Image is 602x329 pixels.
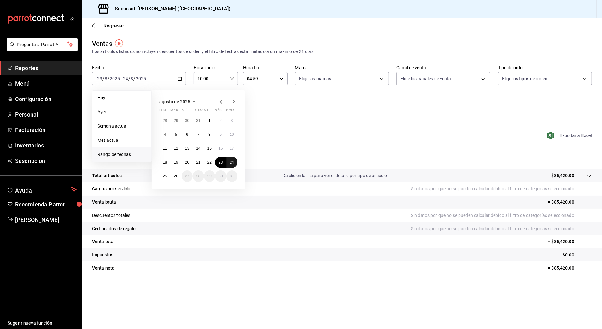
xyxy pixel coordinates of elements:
p: Sin datos por que no se pueden calcular debido al filtro de categorías seleccionado [411,225,592,232]
button: 31 de julio de 2025 [193,115,204,126]
button: 10 de agosto de 2025 [226,129,237,140]
button: 31 de agosto de 2025 [226,170,237,182]
button: 18 de agosto de 2025 [159,157,170,168]
input: ---- [136,76,146,81]
button: 21 de agosto de 2025 [193,157,204,168]
button: 4 de agosto de 2025 [159,129,170,140]
abbr: 24 de agosto de 2025 [230,160,234,164]
button: 1 de agosto de 2025 [204,115,215,126]
span: [PERSON_NAME] [15,216,77,224]
button: 29 de agosto de 2025 [204,170,215,182]
abbr: 9 de agosto de 2025 [219,132,222,137]
button: 28 de agosto de 2025 [193,170,204,182]
button: 30 de julio de 2025 [182,115,193,126]
span: / [128,76,130,81]
p: - $0.00 [560,252,592,258]
span: - [121,76,122,81]
abbr: 19 de agosto de 2025 [174,160,178,164]
abbr: jueves [193,108,230,115]
span: Personal [15,110,77,119]
input: ---- [109,76,120,81]
abbr: 21 de agosto de 2025 [196,160,200,164]
span: Inventarios [15,141,77,150]
abbr: 14 de agosto de 2025 [196,146,200,151]
abbr: 5 de agosto de 2025 [175,132,177,137]
abbr: 1 de agosto de 2025 [208,118,211,123]
abbr: 29 de julio de 2025 [174,118,178,123]
button: 2 de agosto de 2025 [215,115,226,126]
p: Impuestos [92,252,113,258]
span: Elige los tipos de orden [502,75,547,82]
span: Semana actual [97,123,146,129]
button: 15 de agosto de 2025 [204,143,215,154]
span: Facturación [15,126,77,134]
label: Hora inicio [194,66,238,70]
a: Pregunta a Parrot AI [4,46,78,52]
abbr: sábado [215,108,222,115]
button: 12 de agosto de 2025 [170,143,181,154]
button: 22 de agosto de 2025 [204,157,215,168]
button: 6 de agosto de 2025 [182,129,193,140]
abbr: 28 de julio de 2025 [163,118,167,123]
span: Menú [15,79,77,88]
abbr: 28 de agosto de 2025 [196,174,200,178]
button: 8 de agosto de 2025 [204,129,215,140]
span: Regresar [103,23,124,29]
button: 19 de agosto de 2025 [170,157,181,168]
button: 7 de agosto de 2025 [193,129,204,140]
button: 29 de julio de 2025 [170,115,181,126]
span: Sugerir nueva función [8,320,77,326]
label: Marca [295,66,389,70]
span: Reportes [15,64,77,72]
button: Exportar a Excel [549,132,592,139]
button: Regresar [92,23,124,29]
span: Ayer [97,109,146,115]
input: -- [123,76,128,81]
span: Mes actual [97,137,146,144]
button: 5 de agosto de 2025 [170,129,181,140]
abbr: 18 de agosto de 2025 [163,160,167,164]
abbr: martes [170,108,178,115]
p: Sin datos por que no se pueden calcular debido al filtro de categorías seleccionado [411,212,592,219]
input: -- [97,76,102,81]
abbr: 15 de agosto de 2025 [207,146,212,151]
button: agosto de 2025 [159,98,198,105]
abbr: 29 de agosto de 2025 [207,174,212,178]
span: Rango de fechas [97,151,146,158]
button: 9 de agosto de 2025 [215,129,226,140]
abbr: 27 de agosto de 2025 [185,174,189,178]
abbr: 11 de agosto de 2025 [163,146,167,151]
label: Canal de venta [396,66,490,70]
p: Venta neta [92,265,114,272]
abbr: viernes [204,108,209,115]
abbr: 26 de agosto de 2025 [174,174,178,178]
button: 13 de agosto de 2025 [182,143,193,154]
p: Da clic en la fila para ver el detalle por tipo de artículo [283,172,387,179]
p: Cargos por servicio [92,186,131,192]
span: Elige las marcas [299,75,331,82]
abbr: 30 de agosto de 2025 [219,174,223,178]
span: Pregunta a Parrot AI [17,41,68,48]
span: Hoy [97,94,146,101]
button: 20 de agosto de 2025 [182,157,193,168]
abbr: miércoles [182,108,188,115]
abbr: 31 de agosto de 2025 [230,174,234,178]
input: -- [131,76,134,81]
abbr: lunes [159,108,166,115]
abbr: 10 de agosto de 2025 [230,132,234,137]
p: + $85,420.00 [548,172,574,179]
p: = $85,420.00 [548,265,592,272]
button: 25 de agosto de 2025 [159,170,170,182]
button: 16 de agosto de 2025 [215,143,226,154]
img: Tooltip marker [115,39,123,47]
abbr: 12 de agosto de 2025 [174,146,178,151]
abbr: 13 de agosto de 2025 [185,146,189,151]
label: Tipo de orden [498,66,592,70]
abbr: 6 de agosto de 2025 [186,132,188,137]
button: 27 de agosto de 2025 [182,170,193,182]
abbr: 4 de agosto de 2025 [164,132,166,137]
span: Recomienda Parrot [15,200,77,209]
span: / [134,76,136,81]
p: Venta bruta [92,199,116,206]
